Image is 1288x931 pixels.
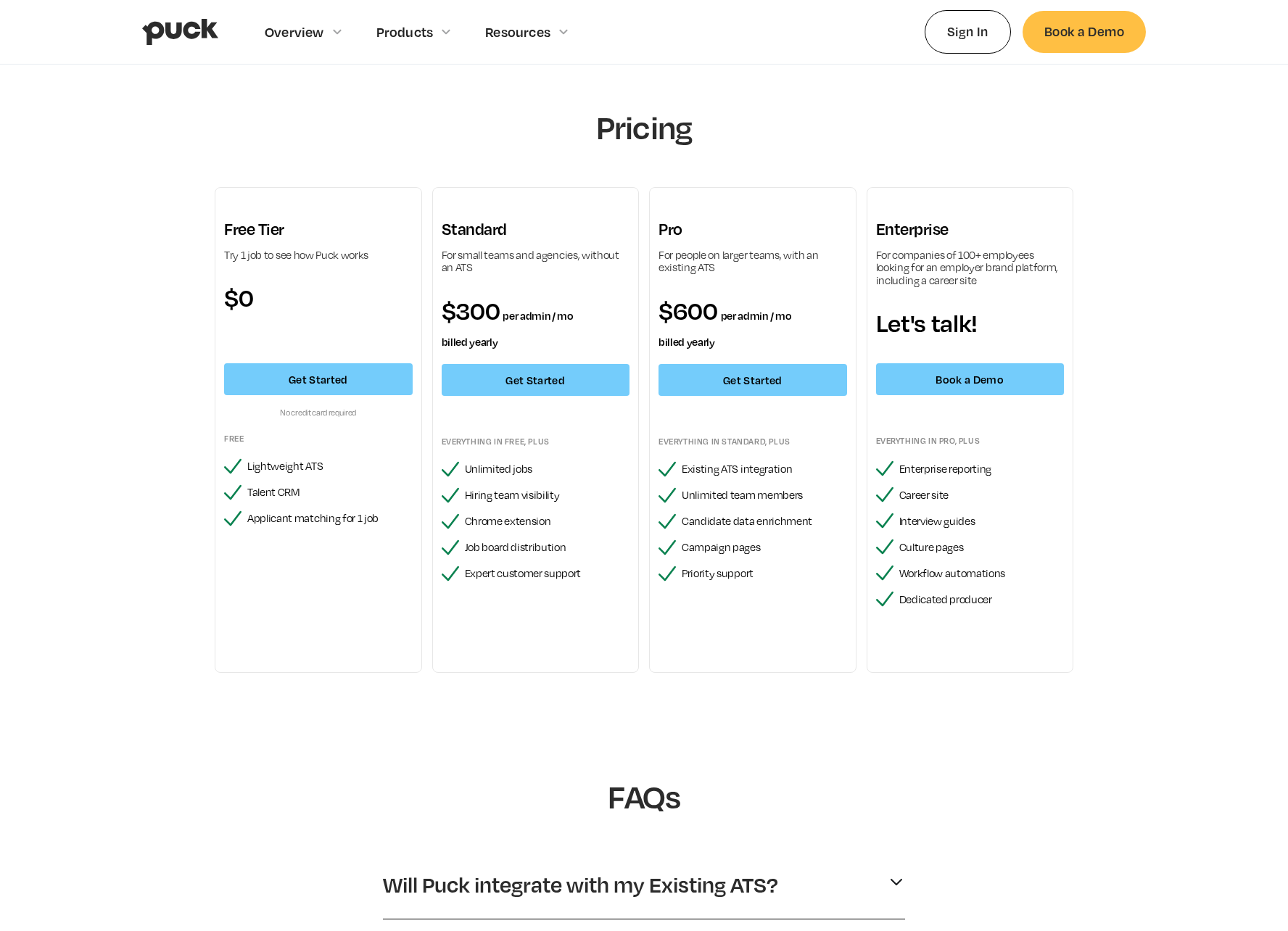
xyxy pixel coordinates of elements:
div: Everything in standard, plus [659,436,847,447]
div: $0 [224,284,413,310]
div: Everything in pro, plus [876,435,1065,447]
div: Products [376,24,434,40]
div: Overview [265,24,324,40]
a: Get Started [224,363,413,395]
h3: Free Tier [224,219,413,240]
div: Try 1 job to see how Puck works [224,249,413,262]
div: For people on larger teams, with an existing ATS [659,249,847,274]
div: Free [224,433,413,444]
div: For companies of 100+ employees looking for an employer brand platform, including a career site [876,249,1065,287]
a: Get Started [442,364,630,396]
a: Book a Demo [1023,11,1146,52]
div: Candidate data enrichment [682,515,847,528]
div: Hiring team visibility [465,489,630,502]
div: Job board distribution [465,541,630,554]
div: Expert customer support [465,567,630,580]
h1: FAQs [408,777,880,816]
div: Everything in FREE, plus [442,436,630,447]
div: Culture pages [899,541,1065,554]
div: Resources [485,24,550,40]
div: Chrome extension [465,515,630,528]
div: No credit card required [224,407,413,418]
span: per admin / mo billed yearly [442,309,574,348]
h3: Pro [659,219,847,240]
h1: Pricing [408,108,880,146]
div: Priority support [682,567,847,580]
div: For small teams and agencies, without an ATS [442,249,630,274]
h3: Standard [442,219,630,240]
div: Dedicated producer [899,593,1065,606]
div: Campaign pages [682,541,847,554]
h3: Enterprise [876,219,1065,240]
p: Will Puck integrate with my Existing ATS? [383,871,778,898]
div: Unlimited team members [682,489,847,502]
div: Lightweight ATS [247,460,413,473]
div: Interview guides [899,515,1065,528]
div: Existing ATS integration [682,463,847,476]
a: Book a Demo [876,363,1065,395]
div: Let's talk! [876,310,1065,336]
div: Career site [899,489,1065,502]
div: Unlimited jobs [465,463,630,476]
span: per admin / mo billed yearly [659,309,791,348]
div: Applicant matching for 1 job [247,512,413,525]
div: Talent CRM [247,486,413,499]
div: $300 [442,297,630,349]
a: Sign In [925,10,1011,53]
div: Workflow automations [899,567,1065,580]
div: Enterprise reporting [899,463,1065,476]
div: $600 [659,297,847,349]
a: Get Started [659,364,847,396]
